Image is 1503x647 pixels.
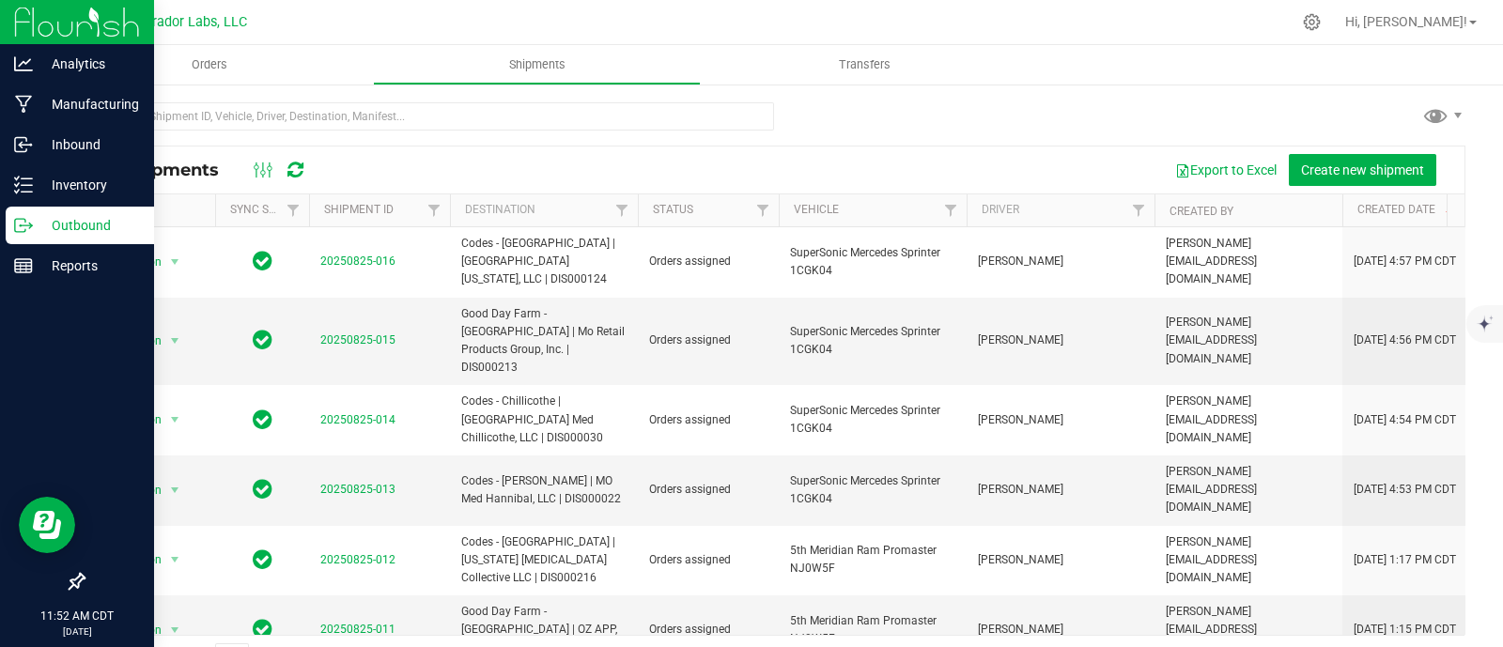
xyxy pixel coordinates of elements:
[649,621,767,639] span: Orders assigned
[8,624,146,639] p: [DATE]
[253,616,272,642] span: In Sync
[978,551,1143,569] span: [PERSON_NAME]
[461,235,627,289] span: Codes - [GEOGRAPHIC_DATA] | [GEOGRAPHIC_DATA][US_STATE], LLC | DIS000124
[1354,481,1456,499] span: [DATE] 4:53 PM CDT
[253,248,272,274] span: In Sync
[1166,393,1331,447] span: [PERSON_NAME][EMAIL_ADDRESS][DOMAIN_NAME]
[649,551,767,569] span: Orders assigned
[978,331,1143,349] span: [PERSON_NAME]
[1345,14,1467,29] span: Hi, [PERSON_NAME]!
[649,411,767,429] span: Orders assigned
[813,56,916,73] span: Transfers
[320,483,395,496] a: 20250825-013
[790,472,955,508] span: SuperSonic Mercedes Sprinter 1CGK04
[790,542,955,578] span: 5th Meridian Ram Promaster NJ0W5F
[320,413,395,426] a: 20250825-014
[649,253,767,270] span: Orders assigned
[461,393,627,447] span: Codes - Chillicothe | [GEOGRAPHIC_DATA] Med Chillicothe, LLC | DIS000030
[163,249,187,275] span: select
[1166,314,1331,368] span: [PERSON_NAME][EMAIL_ADDRESS][DOMAIN_NAME]
[320,623,395,636] a: 20250825-011
[978,253,1143,270] span: [PERSON_NAME]
[166,56,253,73] span: Orders
[320,553,395,566] a: 20250825-012
[978,411,1143,429] span: [PERSON_NAME]
[701,45,1029,85] a: Transfers
[967,194,1154,227] th: Driver
[320,333,395,347] a: 20250825-015
[1166,463,1331,517] span: [PERSON_NAME][EMAIL_ADDRESS][DOMAIN_NAME]
[1354,331,1456,349] span: [DATE] 4:56 PM CDT
[790,402,955,438] span: SuperSonic Mercedes Sprinter 1CGK04
[98,160,238,180] span: All Shipments
[163,617,187,643] span: select
[163,328,187,354] span: select
[14,176,33,194] inline-svg: Inventory
[1354,411,1456,429] span: [DATE] 4:54 PM CDT
[373,45,701,85] a: Shipments
[14,216,33,235] inline-svg: Outbound
[14,256,33,275] inline-svg: Reports
[748,194,779,226] a: Filter
[19,497,75,553] iframe: Resource center
[45,45,373,85] a: Orders
[230,203,302,216] a: Sync Status
[278,194,309,226] a: Filter
[794,203,839,216] a: Vehicle
[8,608,146,624] p: 11:52 AM CDT
[1170,205,1233,218] a: Created By
[1357,203,1457,216] a: Created Date
[790,323,955,359] span: SuperSonic Mercedes Sprinter 1CGK04
[1166,235,1331,289] span: [PERSON_NAME][EMAIL_ADDRESS][DOMAIN_NAME]
[136,14,247,30] span: Curador Labs, LLC
[33,174,146,196] p: Inventory
[14,135,33,154] inline-svg: Inbound
[33,214,146,237] p: Outbound
[978,621,1143,639] span: [PERSON_NAME]
[324,203,394,216] a: Shipment ID
[1354,621,1456,639] span: [DATE] 1:15 PM CDT
[1289,154,1436,186] button: Create new shipment
[1354,253,1456,270] span: [DATE] 4:57 PM CDT
[33,93,146,116] p: Manufacturing
[419,194,450,226] a: Filter
[14,95,33,114] inline-svg: Manufacturing
[649,331,767,349] span: Orders assigned
[1166,533,1331,588] span: [PERSON_NAME][EMAIL_ADDRESS][DOMAIN_NAME]
[320,254,395,268] a: 20250825-016
[163,547,187,573] span: select
[33,254,146,277] p: Reports
[33,133,146,156] p: Inbound
[253,476,272,502] span: In Sync
[253,327,272,353] span: In Sync
[484,56,591,73] span: Shipments
[1163,154,1289,186] button: Export to Excel
[1301,162,1424,177] span: Create new shipment
[14,54,33,73] inline-svg: Analytics
[607,194,638,226] a: Filter
[461,472,627,508] span: Codes - [PERSON_NAME] | MO Med Hannibal, LLC | DIS000022
[461,305,627,377] span: Good Day Farm - [GEOGRAPHIC_DATA] | Mo Retail Products Group, Inc. | DIS000213
[33,53,146,75] p: Analytics
[253,407,272,433] span: In Sync
[163,477,187,503] span: select
[1300,13,1324,31] div: Manage settings
[936,194,967,226] a: Filter
[450,194,638,227] th: Destination
[978,481,1143,499] span: [PERSON_NAME]
[83,102,774,131] input: Search Shipment ID, Vehicle, Driver, Destination, Manifest...
[1123,194,1154,226] a: Filter
[1354,551,1456,569] span: [DATE] 1:17 PM CDT
[163,407,187,433] span: select
[790,244,955,280] span: SuperSonic Mercedes Sprinter 1CGK04
[653,203,693,216] a: Status
[649,481,767,499] span: Orders assigned
[253,547,272,573] span: In Sync
[461,533,627,588] span: Codes - [GEOGRAPHIC_DATA] | [US_STATE] [MEDICAL_DATA] Collective LLC | DIS000216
